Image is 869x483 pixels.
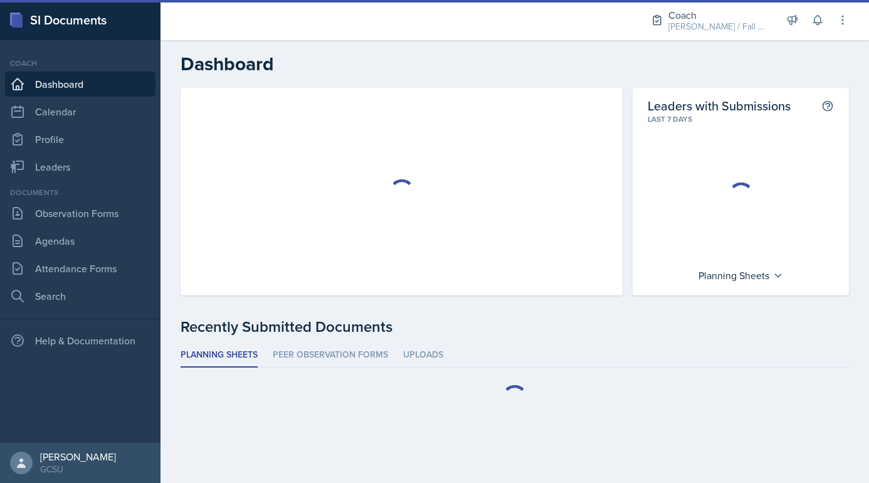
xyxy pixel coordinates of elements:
[273,343,388,368] li: Peer Observation Forms
[5,187,155,198] div: Documents
[403,343,443,368] li: Uploads
[5,201,155,226] a: Observation Forms
[5,99,155,124] a: Calendar
[648,98,791,114] h2: Leaders with Submissions
[5,58,155,69] div: Coach
[5,127,155,152] a: Profile
[648,114,834,125] div: Last 7 days
[181,343,258,368] li: Planning Sheets
[5,256,155,281] a: Attendance Forms
[5,154,155,179] a: Leaders
[181,316,849,338] div: Recently Submitted Documents
[668,8,769,23] div: Coach
[5,328,155,353] div: Help & Documentation
[5,228,155,253] a: Agendas
[40,463,116,475] div: GCSU
[5,284,155,309] a: Search
[40,450,116,463] div: [PERSON_NAME]
[668,20,769,33] div: [PERSON_NAME] / Fall 2025
[692,265,789,285] div: Planning Sheets
[181,53,849,75] h2: Dashboard
[5,72,155,97] a: Dashboard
